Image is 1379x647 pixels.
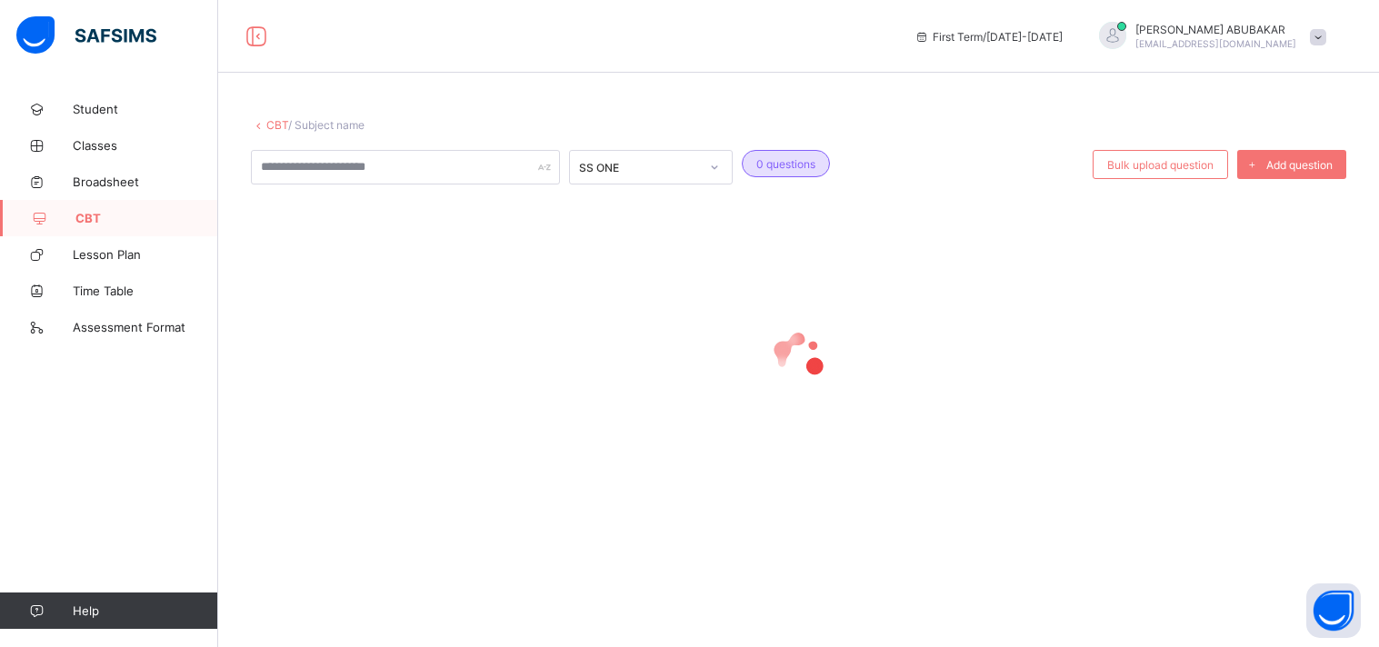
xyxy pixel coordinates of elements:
[73,320,218,334] span: Assessment Format
[73,247,218,262] span: Lesson Plan
[266,118,288,132] a: CBT
[73,284,218,298] span: Time Table
[756,157,815,171] span: 0 questions
[1081,22,1335,52] div: ADAMABUBAKAR
[1306,583,1361,638] button: Open asap
[1135,38,1296,49] span: [EMAIL_ADDRESS][DOMAIN_NAME]
[73,174,218,189] span: Broadsheet
[75,211,218,225] span: CBT
[1107,158,1214,172] span: Bulk upload question
[579,161,699,174] div: SS ONE
[73,138,218,153] span: Classes
[73,102,218,116] span: Student
[914,30,1063,44] span: session/term information
[16,16,156,55] img: safsims
[1266,158,1333,172] span: Add question
[1135,23,1296,36] span: [PERSON_NAME] ABUBAKAR
[288,118,365,132] span: / Subject name
[73,603,217,618] span: Help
